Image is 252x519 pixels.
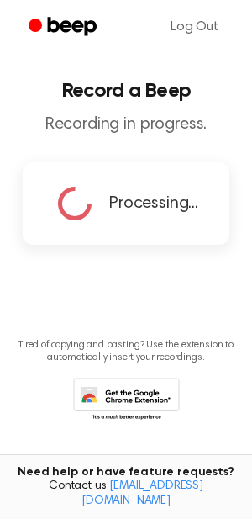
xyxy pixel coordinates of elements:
span: Processing... [109,191,198,216]
h1: Record a Beep [13,81,239,101]
a: [EMAIL_ADDRESS][DOMAIN_NAME] [81,480,203,507]
p: Tired of copying and pasting? Use the extension to automatically insert your recordings. [13,339,239,364]
p: Recording in progress. [13,114,239,135]
span: Contact us [10,479,242,509]
a: Beep [17,11,112,44]
a: Log Out [154,7,235,47]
